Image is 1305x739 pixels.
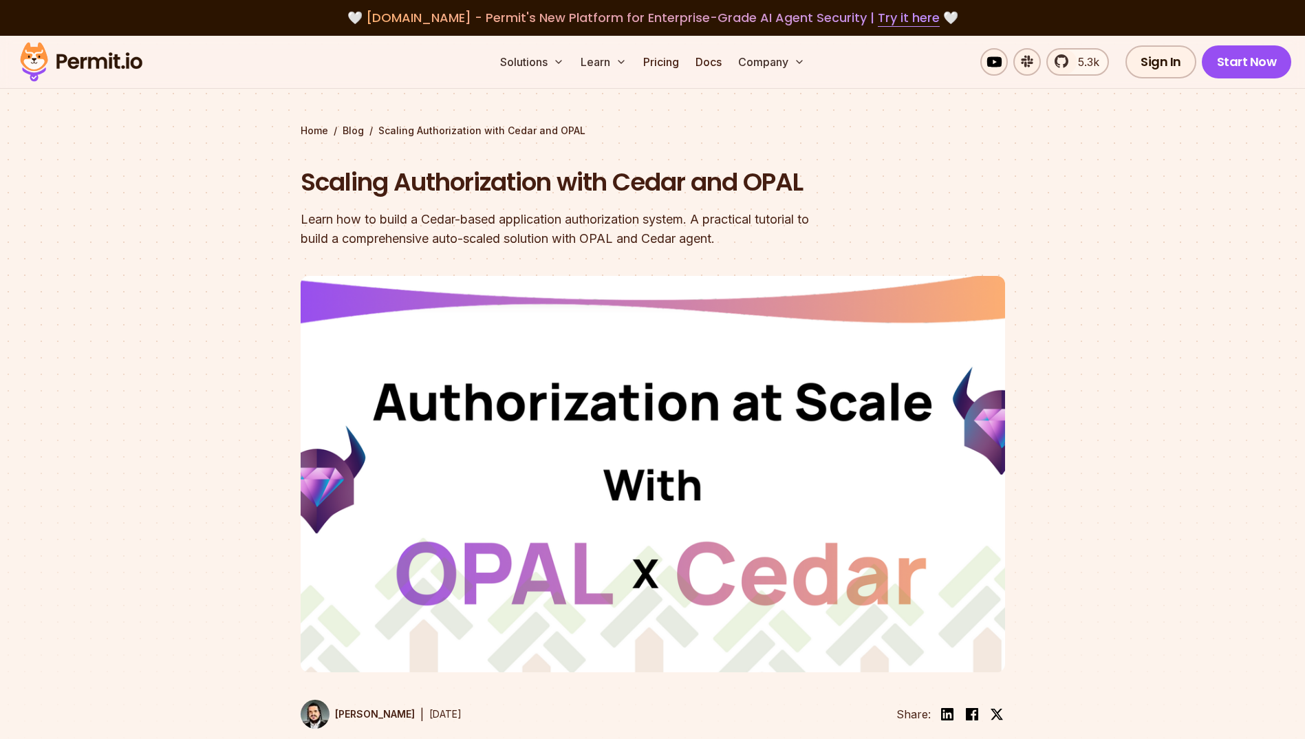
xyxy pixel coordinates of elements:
[733,48,810,76] button: Company
[690,48,727,76] a: Docs
[1202,45,1292,78] a: Start Now
[301,700,415,729] a: [PERSON_NAME]
[335,707,415,721] p: [PERSON_NAME]
[420,706,424,722] div: |
[939,706,956,722] img: linkedin
[301,124,328,138] a: Home
[366,9,940,26] span: [DOMAIN_NAME] - Permit's New Platform for Enterprise-Grade AI Agent Security |
[1125,45,1196,78] a: Sign In
[896,706,931,722] li: Share:
[301,165,829,200] h1: Scaling Authorization with Cedar and OPAL
[990,707,1004,721] img: twitter
[343,124,364,138] a: Blog
[301,700,330,729] img: Gabriel L. Manor
[429,708,462,720] time: [DATE]
[638,48,684,76] a: Pricing
[1070,54,1099,70] span: 5.3k
[575,48,632,76] button: Learn
[301,124,1005,138] div: / /
[878,9,940,27] a: Try it here
[14,39,149,85] img: Permit logo
[301,210,829,248] div: Learn how to build a Cedar-based application authorization system. A practical tutorial to build ...
[301,276,1005,672] img: Scaling Authorization with Cedar and OPAL
[1046,48,1109,76] a: 5.3k
[495,48,570,76] button: Solutions
[33,8,1272,28] div: 🤍 🤍
[964,706,980,722] img: facebook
